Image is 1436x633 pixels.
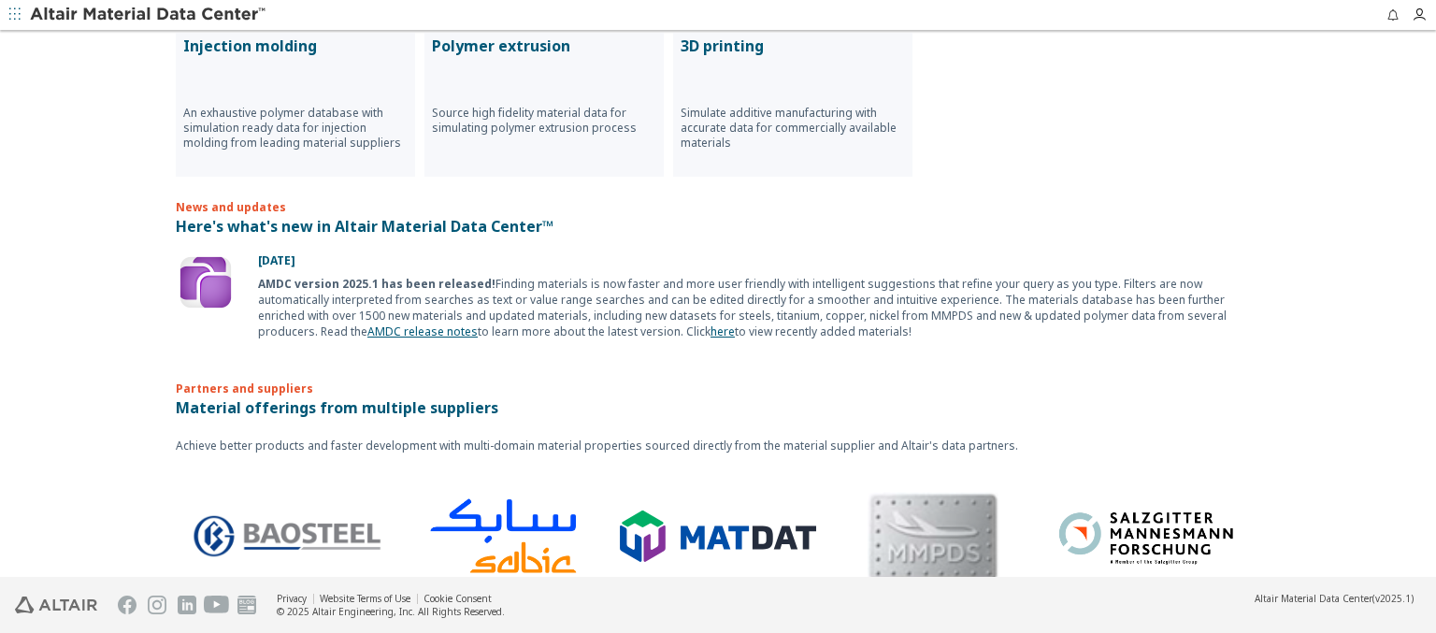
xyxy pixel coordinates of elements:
[30,6,268,24] img: Altair Material Data Center
[1255,592,1372,605] span: Altair Material Data Center
[432,106,656,136] p: Source high fidelity material data for simulating polymer extrusion process
[277,605,505,618] div: © 2025 Altair Engineering, Inc. All Rights Reserved.
[258,252,1260,268] p: [DATE]
[617,511,813,562] img: Logo - MatDat
[176,438,1260,453] p: Achieve better products and faster development with multi-domain material properties sourced dire...
[176,215,1260,237] p: Here's what's new in Altair Material Data Center™
[681,35,905,57] p: 3D printing
[832,469,1028,604] img: MMPDS Logo
[176,351,1260,396] p: Partners and suppliers
[187,513,383,559] img: Logo - BaoSteel
[681,106,905,151] p: Simulate additive manufacturing with accurate data for commercially available materials
[1047,499,1243,574] img: Logo - Salzgitter
[432,35,656,57] p: Polymer extrusion
[15,597,97,613] img: Altair Engineering
[258,276,1260,339] div: Finding materials is now faster and more user friendly with intelligent suggestions that refine y...
[277,592,307,605] a: Privacy
[367,324,478,339] a: AMDC release notes
[424,592,492,605] a: Cookie Consent
[176,396,1260,419] p: Material offerings from multiple suppliers
[402,474,598,598] img: Logo - Sabic
[176,199,1260,215] p: News and updates
[1255,592,1414,605] div: (v2025.1)
[183,35,408,57] p: Injection molding
[176,252,236,312] img: Update Icon Software
[258,276,495,292] b: AMDC version 2025.1 has been released!
[183,106,408,151] p: An exhaustive polymer database with simulation ready data for injection molding from leading mate...
[711,324,735,339] a: here
[320,592,410,605] a: Website Terms of Use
